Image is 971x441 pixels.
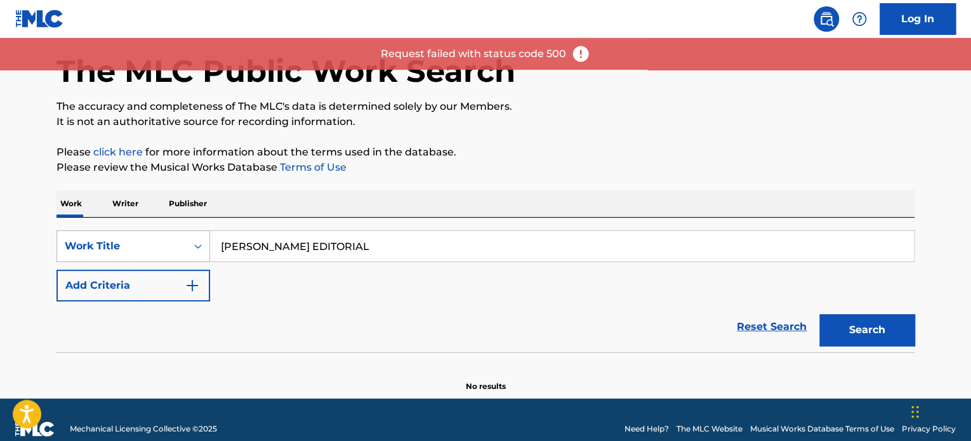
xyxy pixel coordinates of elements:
[56,52,515,90] h1: The MLC Public Work Search
[677,423,743,435] a: The MLC Website
[56,114,915,129] p: It is not an authoritative source for recording information.
[56,190,86,217] p: Work
[381,46,566,62] p: Request failed with status code 500
[730,313,813,341] a: Reset Search
[880,3,956,35] a: Log In
[277,161,347,173] a: Terms of Use
[911,393,919,431] div: Drag
[15,10,64,28] img: MLC Logo
[750,423,894,435] a: Musical Works Database Terms of Use
[819,314,915,346] button: Search
[56,270,210,301] button: Add Criteria
[56,160,915,175] p: Please review the Musical Works Database
[65,239,179,254] div: Work Title
[624,423,669,435] a: Need Help?
[56,230,915,352] form: Search Form
[852,11,867,27] img: help
[109,190,142,217] p: Writer
[15,421,55,437] img: logo
[466,365,506,392] p: No results
[908,380,971,441] iframe: Chat Widget
[847,6,872,32] div: Help
[814,6,839,32] a: Public Search
[56,145,915,160] p: Please for more information about the terms used in the database.
[819,11,834,27] img: search
[185,278,200,293] img: 9d2ae6d4665cec9f34b9.svg
[165,190,211,217] p: Publisher
[902,423,956,435] a: Privacy Policy
[93,146,143,158] a: click here
[70,423,217,435] span: Mechanical Licensing Collective © 2025
[56,99,915,114] p: The accuracy and completeness of The MLC's data is determined solely by our Members.
[571,44,590,63] img: error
